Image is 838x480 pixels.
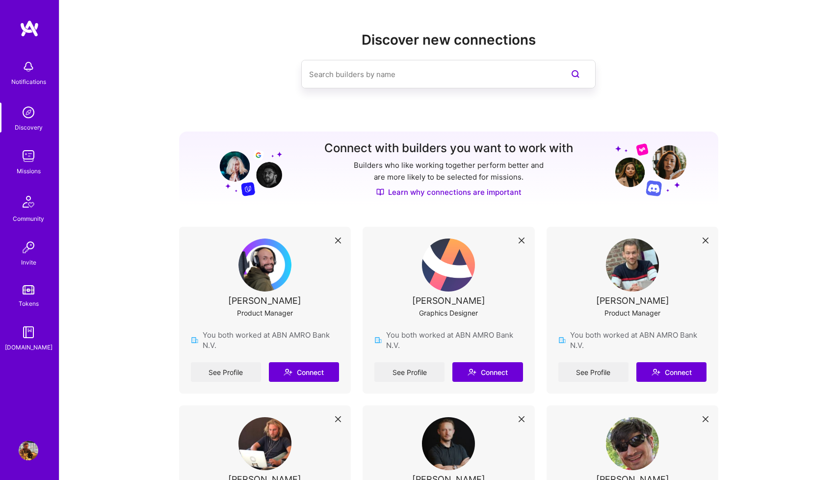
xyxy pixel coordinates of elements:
[16,441,41,460] a: User Avatar
[17,166,41,176] div: Missions
[615,143,686,196] img: Grow your network
[468,368,476,376] i: icon Connect
[452,362,523,382] button: Connect
[17,190,40,213] img: Community
[606,417,659,470] img: User Avatar
[606,239,659,292] img: User Avatar
[19,441,38,460] img: User Avatar
[19,298,39,309] div: Tokens
[228,295,301,306] div: [PERSON_NAME]
[13,213,44,224] div: Community
[519,416,524,422] i: icon Close
[309,62,549,87] input: Search builders by name
[422,239,475,292] img: User Avatar
[19,238,38,257] img: Invite
[604,308,660,318] div: Product Manager
[179,32,719,48] h2: Discover new connections
[335,416,341,422] i: icon Close
[376,187,522,197] a: Learn why connections are important
[269,362,339,382] button: Connect
[15,122,43,133] div: Discovery
[570,68,581,80] i: icon SearchPurple
[324,141,573,156] h3: Connect with builders you want to work with
[558,336,566,344] img: company icon
[20,20,39,37] img: logo
[519,238,524,243] i: icon Close
[19,57,38,77] img: bell
[191,330,340,350] div: You both worked at ABN AMRO Bank N.V.
[419,308,478,318] div: Graphics Designer
[19,322,38,342] img: guide book
[211,142,282,196] img: Grow your network
[238,417,291,470] img: User Avatar
[19,146,38,166] img: teamwork
[412,295,485,306] div: [PERSON_NAME]
[422,417,475,470] img: User Avatar
[374,362,445,382] a: See Profile
[636,362,707,382] button: Connect
[703,238,708,243] i: icon Close
[191,336,199,344] img: company icon
[237,308,293,318] div: Product Manager
[21,257,36,267] div: Invite
[376,188,384,196] img: Discover
[652,368,660,376] i: icon Connect
[284,368,292,376] i: icon Connect
[558,362,628,382] a: See Profile
[703,416,708,422] i: icon Close
[374,330,523,350] div: You both worked at ABN AMRO Bank N.V.
[596,295,669,306] div: [PERSON_NAME]
[335,238,341,243] i: icon Close
[191,362,261,382] a: See Profile
[19,103,38,122] img: discovery
[238,239,291,292] img: User Avatar
[23,285,34,294] img: tokens
[5,342,52,352] div: [DOMAIN_NAME]
[11,77,46,87] div: Notifications
[558,330,707,350] div: You both worked at ABN AMRO Bank N.V.
[352,160,546,183] p: Builders who like working together perform better and are more likely to be selected for missions.
[374,336,382,344] img: company icon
